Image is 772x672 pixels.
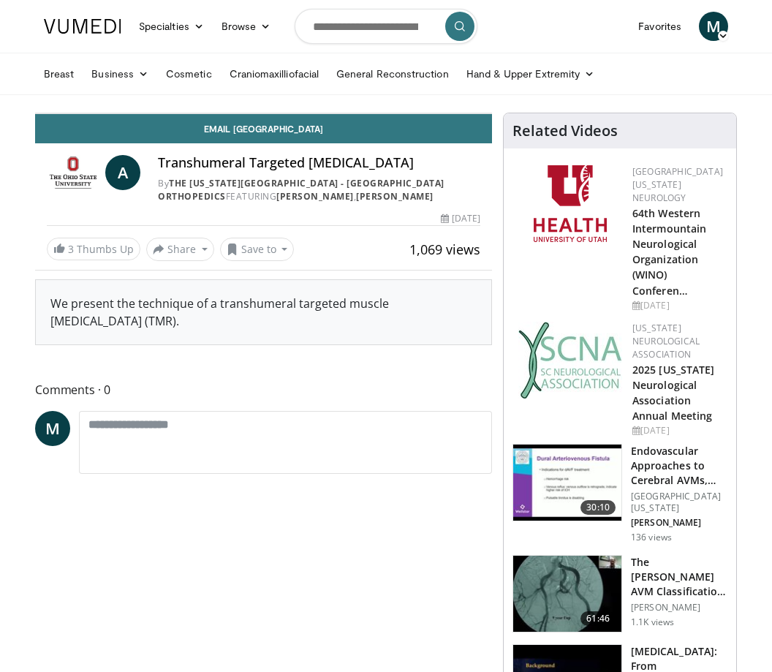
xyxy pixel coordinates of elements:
[631,555,727,599] h3: The [PERSON_NAME] AVM Classification System as a Guide to Curative AVM Treat…
[629,12,690,41] a: Favorites
[44,19,121,34] img: VuMedi Logo
[35,380,492,399] span: Comments 0
[220,238,295,261] button: Save to
[513,445,621,521] img: 6167d7e7-641b-44fc-89de-ec99ed7447bb.150x105_q85_crop-smart_upscale.jpg
[632,322,700,360] a: [US_STATE] Neurological Association
[276,190,354,203] a: [PERSON_NAME]
[580,500,616,515] span: 30:10
[632,363,715,423] a: 2025 [US_STATE] Neurological Association Annual Meeting
[105,155,140,190] a: A
[632,206,706,298] a: 64th Western Intermountain Neurological Organization (WINO) Conferen…
[68,242,74,256] span: 3
[221,59,328,88] a: Craniomaxilliofacial
[146,238,214,261] button: Share
[631,532,672,543] p: 136 views
[513,556,621,632] img: e04e4595-1fa1-4239-a34e-4669a7434704.150x105_q85_crop-smart_upscale.jpg
[631,616,674,628] p: 1.1K views
[518,322,622,399] img: b123db18-9392-45ae-ad1d-42c3758a27aa.jpg.150x105_q85_autocrop_double_scale_upscale_version-0.2.jpg
[47,155,99,190] img: The Ohio State University - Wexner Medical Center Orthopedics
[512,122,618,140] h4: Related Videos
[631,491,727,514] p: [GEOGRAPHIC_DATA][US_STATE]
[83,59,157,88] a: Business
[631,444,727,488] h3: Endovascular Approaches to Cerebral AVMs, Aneurysms, and Intracrania…
[158,155,480,171] h4: Transhumeral Targeted [MEDICAL_DATA]
[35,59,83,88] a: Breast
[580,611,616,626] span: 61:46
[632,424,724,437] div: [DATE]
[35,114,492,143] a: Email [GEOGRAPHIC_DATA]
[699,12,728,41] a: M
[356,190,434,203] a: [PERSON_NAME]
[512,555,727,633] a: 61:46 The [PERSON_NAME] AVM Classification System as a Guide to Curative AVM Treat… [PERSON_NAME]...
[158,177,480,203] div: By FEATURING ,
[213,12,280,41] a: Browse
[35,411,70,446] a: M
[632,165,723,204] a: [GEOGRAPHIC_DATA][US_STATE] Neurology
[50,295,477,330] div: We present the technique of a transhumeral targeted muscle [MEDICAL_DATA] (TMR).
[458,59,604,88] a: Hand & Upper Extremity
[631,602,727,614] p: [PERSON_NAME]
[47,238,140,260] a: 3 Thumbs Up
[441,212,480,225] div: [DATE]
[158,177,444,203] a: The [US_STATE][GEOGRAPHIC_DATA] - [GEOGRAPHIC_DATA] Orthopedics
[295,9,477,44] input: Search topics, interventions
[157,59,221,88] a: Cosmetic
[631,517,727,529] p: [PERSON_NAME]
[130,12,213,41] a: Specialties
[409,241,480,258] span: 1,069 views
[512,444,727,543] a: 30:10 Endovascular Approaches to Cerebral AVMs, Aneurysms, and Intracrania… [GEOGRAPHIC_DATA][US_...
[632,299,724,312] div: [DATE]
[534,165,607,242] img: f6362829-b0a3-407d-a044-59546adfd345.png.150x105_q85_autocrop_double_scale_upscale_version-0.2.png
[328,59,458,88] a: General Reconstruction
